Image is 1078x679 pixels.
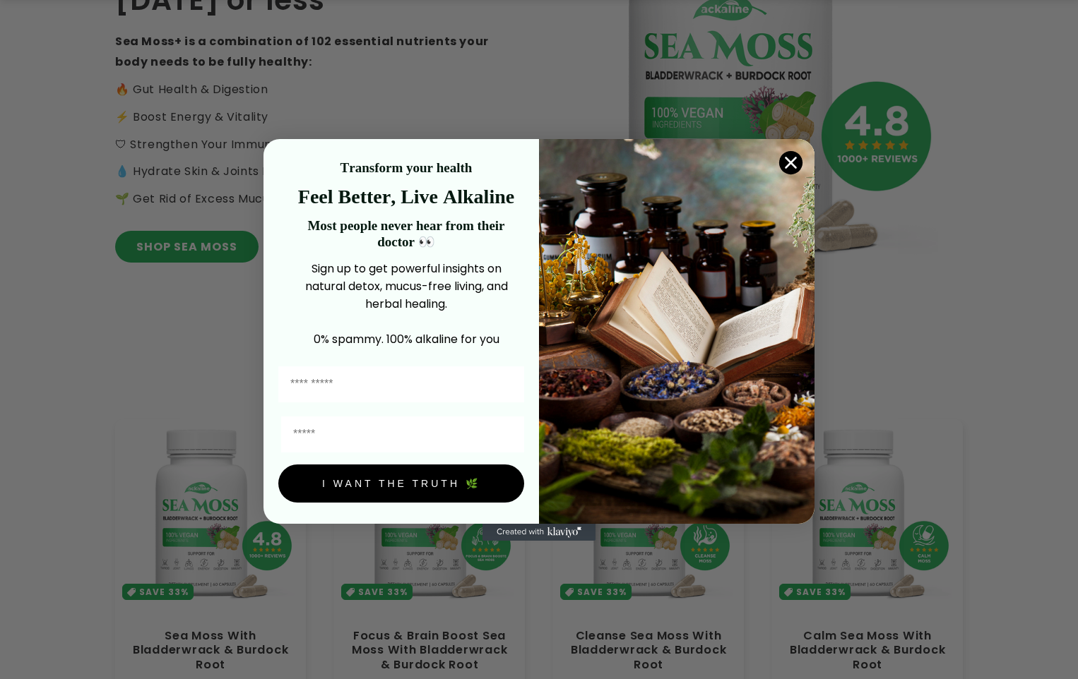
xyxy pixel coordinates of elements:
p: 0% spammy. 100% alkaline for you [288,330,524,348]
input: Email [281,416,524,452]
strong: Feel Better, Live Alkaline [298,186,514,208]
strong: Most people never hear from their doctor 👀 [307,218,504,249]
input: First Name [278,366,524,402]
button: I WANT THE TRUTH 🌿 [278,464,524,503]
button: Close dialog [778,150,803,175]
img: 4a4a186a-b914-4224-87c7-990d8ecc9bca.jpeg [539,139,815,524]
p: Sign up to get powerful insights on natural detox, mucus-free living, and herbal healing. [288,260,524,313]
strong: Transform your health [340,160,473,175]
a: Created with Klaviyo - opens in a new tab [482,524,596,541]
